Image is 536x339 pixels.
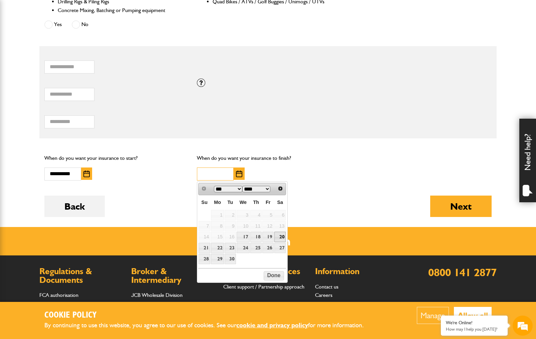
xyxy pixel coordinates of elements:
img: d_20077148190_company_1631870298795_20077148190 [11,37,28,46]
span: Monday [214,200,221,205]
button: Allow all [454,307,492,324]
div: We're Online! [446,320,503,326]
a: Careers [315,292,332,298]
a: FCA authorisation [39,292,78,298]
a: 29 [211,254,224,264]
a: 0800 141 2877 [428,266,497,279]
span: Friday [266,200,270,205]
span: Sunday [201,200,207,205]
h2: Broker & Intermediary [131,267,216,284]
input: Enter your phone number [9,101,122,116]
span: Wednesday [240,200,247,205]
div: Chat with us now [35,37,112,46]
button: Next [430,196,492,217]
h2: Information [315,267,400,276]
h2: Cookie Policy [44,310,375,321]
a: 21 [199,243,210,253]
a: 18 [250,232,262,242]
label: No [72,20,88,29]
span: Tuesday [228,200,233,205]
textarea: Type your message and hit 'Enter' [9,121,122,200]
a: 19 [262,232,274,242]
li: Concrete Mixing, Batching or Pumping equipment [58,6,184,15]
a: 24 [237,243,250,253]
a: 27 [274,243,286,253]
p: How may I help you today? [446,327,503,332]
a: 17 [237,232,250,242]
a: Complaints [39,301,64,307]
div: Need help? [519,119,536,202]
a: 28 [199,254,210,264]
button: Back [44,196,105,217]
button: Done [264,271,284,280]
a: 22 [211,243,224,253]
p: By continuing to use this website, you agree to our use of cookies. See our for more information. [44,320,375,331]
span: Next [278,186,283,191]
a: Sitemap [315,301,332,307]
a: 20 [274,232,286,242]
img: Choose date [236,171,242,177]
p: When do you want your insurance to start? [44,154,187,162]
a: cookie and privacy policy [236,321,308,329]
label: Yes [44,20,62,29]
a: 26 [262,243,274,253]
span: Saturday [277,200,283,205]
input: Enter your last name [9,62,122,77]
input: Enter your email address [9,82,122,96]
a: 25 [250,243,262,253]
span: Thursday [253,200,259,205]
a: 30 [225,254,236,264]
div: Minimize live chat window [109,3,125,19]
a: JCB Wholesale Division [131,292,183,298]
a: Client support / Partnership approach [223,284,304,290]
a: Next [276,184,285,194]
a: 23 [225,243,236,253]
em: Start Chat [91,206,121,215]
button: Manage [417,307,449,324]
p: When do you want your insurance to finish? [197,154,339,162]
h2: Regulations & Documents [39,267,124,284]
img: Choose date [83,171,90,177]
a: Contact us [315,284,338,290]
a: Brokers Terms of Business [131,301,189,307]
